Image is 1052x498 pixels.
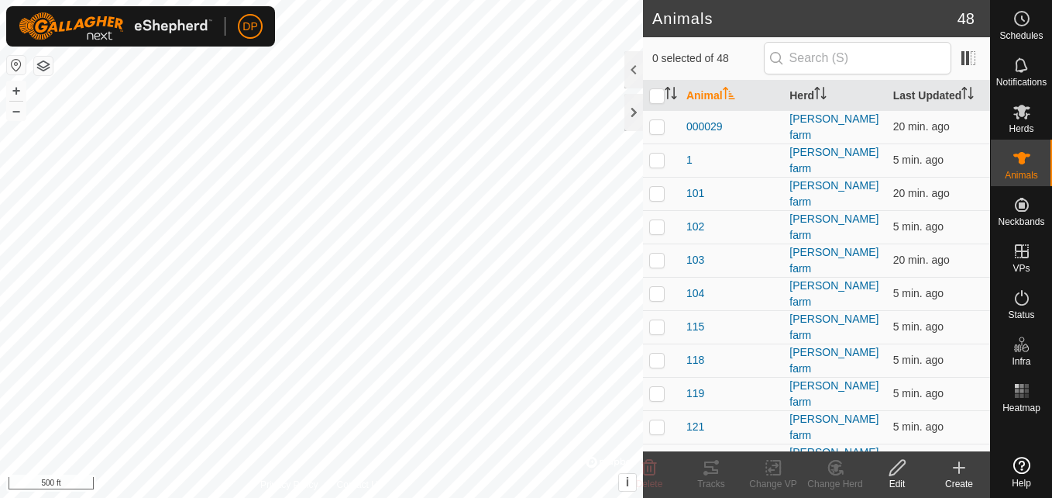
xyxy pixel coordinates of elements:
button: i [619,474,636,491]
input: Search (S) [764,42,951,74]
span: Oct 6, 2025, 5:08 PM [893,420,944,433]
a: Help [991,451,1052,494]
th: Last Updated [887,81,990,111]
span: 119 [686,386,704,402]
h2: Animals [652,9,957,28]
span: Oct 6, 2025, 5:08 PM [893,387,944,399]
div: [PERSON_NAME] farm [789,111,880,144]
span: 104 [686,285,704,302]
span: 000029 [686,119,723,135]
th: Animal [680,81,783,111]
span: Herds [1009,124,1033,133]
span: Oct 6, 2025, 4:53 PM [893,120,950,133]
a: Privacy Policy [260,478,318,492]
span: Infra [1012,357,1030,366]
span: 48 [957,7,975,30]
span: 103 [686,252,704,268]
div: [PERSON_NAME] farm [789,178,880,210]
div: Change VP [742,477,804,491]
div: [PERSON_NAME] farm [789,411,880,444]
span: 102 [686,219,704,235]
span: Notifications [996,78,1047,87]
button: – [7,102,26,120]
p-sorticon: Activate to sort [961,89,974,102]
div: Create [928,477,990,491]
span: Oct 6, 2025, 5:08 PM [893,287,944,299]
div: Change Herd [804,477,866,491]
span: Oct 6, 2025, 4:53 PM [893,254,950,266]
div: Tracks [680,477,742,491]
span: 1 [686,152,693,168]
div: [PERSON_NAME] farm [789,444,880,477]
span: 101 [686,185,704,202]
button: Map Layers [34,57,53,75]
span: 118 [686,352,704,368]
span: Oct 6, 2025, 5:08 PM [893,154,944,166]
th: Herd [783,81,886,111]
div: [PERSON_NAME] farm [789,378,880,410]
span: Oct 6, 2025, 5:08 PM [893,320,944,333]
span: Neckbands [998,217,1044,227]
span: Oct 6, 2025, 5:08 PM [893,220,944,233]
img: Gallagher Logo [19,12,212,40]
span: Help [1012,479,1031,488]
span: Oct 6, 2025, 4:53 PM [893,187,950,199]
span: Oct 6, 2025, 5:08 PM [893,354,944,366]
div: Edit [866,477,928,491]
span: VPs [1012,264,1030,273]
a: Contact Us [337,478,383,492]
span: Animals [1005,171,1038,180]
div: [PERSON_NAME] farm [789,311,880,344]
p-sorticon: Activate to sort [665,89,677,102]
div: [PERSON_NAME] farm [789,344,880,377]
span: Heatmap [1002,403,1040,413]
span: Status [1008,310,1034,320]
span: Schedules [999,31,1043,40]
div: [PERSON_NAME] farm [789,211,880,244]
div: [PERSON_NAME] farm [789,278,880,310]
span: DP [242,19,257,35]
span: 121 [686,419,704,435]
span: 115 [686,319,704,335]
span: 0 selected of 48 [652,50,764,67]
div: [PERSON_NAME] farm [789,244,880,277]
p-sorticon: Activate to sort [814,89,827,102]
span: i [626,476,629,489]
span: Delete [636,479,663,489]
button: + [7,81,26,100]
p-sorticon: Activate to sort [723,89,735,102]
div: [PERSON_NAME] farm [789,144,880,177]
button: Reset Map [7,56,26,74]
